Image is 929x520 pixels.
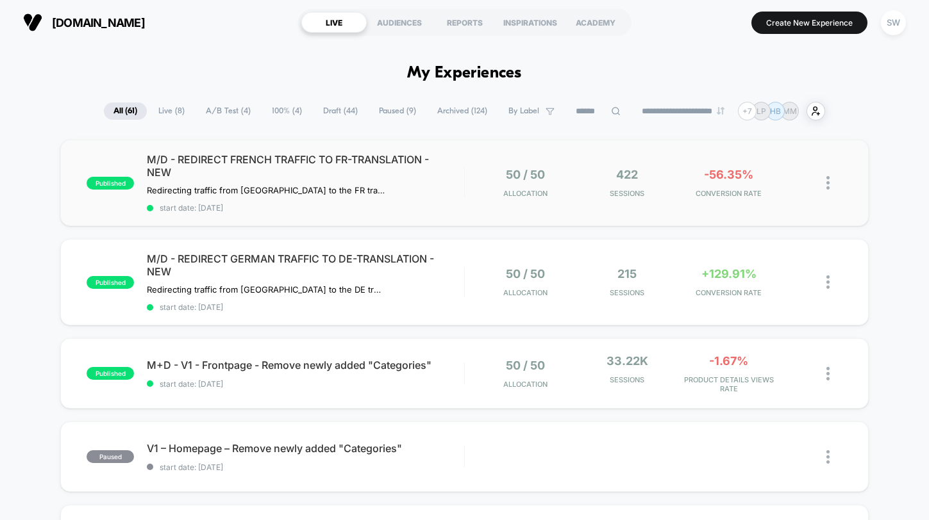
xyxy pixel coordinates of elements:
span: 422 [616,168,638,181]
div: AUDIENCES [367,12,432,33]
span: Archived ( 124 ) [428,102,497,120]
span: start date: [DATE] [147,462,464,472]
span: Allocation [503,189,548,198]
span: Paused ( 9 ) [369,102,426,120]
span: 50 / 50 [506,359,545,372]
span: [DOMAIN_NAME] [52,16,145,29]
button: SW [877,10,910,36]
div: ACADEMY [563,12,628,33]
p: HB [770,106,781,116]
span: CONVERSION RATE [681,189,776,198]
img: close [826,275,830,289]
span: Redirecting traffic from [GEOGRAPHIC_DATA] to the FR translation of the website. [147,185,385,195]
span: paused [87,450,134,463]
span: PRODUCT DETAILS VIEWS RATE [681,375,776,393]
img: end [717,107,724,115]
span: +129.91% [701,267,757,280]
span: A/B Test ( 4 ) [196,102,260,120]
span: Live ( 8 ) [149,102,194,120]
div: SW [881,10,906,35]
span: M/D - REDIRECT GERMAN TRAFFIC TO DE-TRANSLATION - NEW [147,252,464,278]
div: REPORTS [432,12,498,33]
span: M+D - V1 - Frontpage - Remove newly added "Categories" [147,359,464,371]
span: All ( 61 ) [104,102,147,120]
div: LIVE [301,12,367,33]
img: close [826,450,830,464]
span: 215 [617,267,637,280]
span: Sessions [580,288,675,297]
span: M/D - REDIRECT FRENCH TRAFFIC TO FR-TRANSLATION - NEW [147,153,464,179]
div: + 7 [738,102,757,120]
span: CONVERSION RATE [681,288,776,297]
span: Sessions [580,189,675,198]
span: published [87,276,134,289]
span: Sessions [580,375,675,384]
span: -1.67% [709,354,748,368]
h1: My Experiences [407,64,522,83]
span: 50 / 50 [506,168,545,181]
span: By Label [508,106,539,116]
span: Redirecting traffic from [GEOGRAPHIC_DATA] to the DE translation of the website. [147,284,385,295]
p: LP [757,106,766,116]
p: MM [783,106,797,116]
button: [DOMAIN_NAME] [19,12,149,33]
button: Create New Experience [751,12,867,34]
div: INSPIRATIONS [498,12,563,33]
span: 50 / 50 [506,267,545,280]
img: Visually logo [23,13,42,32]
span: Allocation [503,380,548,389]
span: start date: [DATE] [147,302,464,312]
img: close [826,176,830,190]
span: Draft ( 44 ) [314,102,367,120]
span: published [87,367,134,380]
span: -56.35% [704,168,753,181]
span: start date: [DATE] [147,203,464,213]
span: 100% ( 4 ) [262,102,312,120]
img: close [826,367,830,380]
span: V1 – Homepage – Remove newly added "Categories" [147,442,464,455]
span: 33.22k [607,354,648,368]
span: published [87,177,134,190]
span: start date: [DATE] [147,379,464,389]
span: Allocation [503,288,548,297]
